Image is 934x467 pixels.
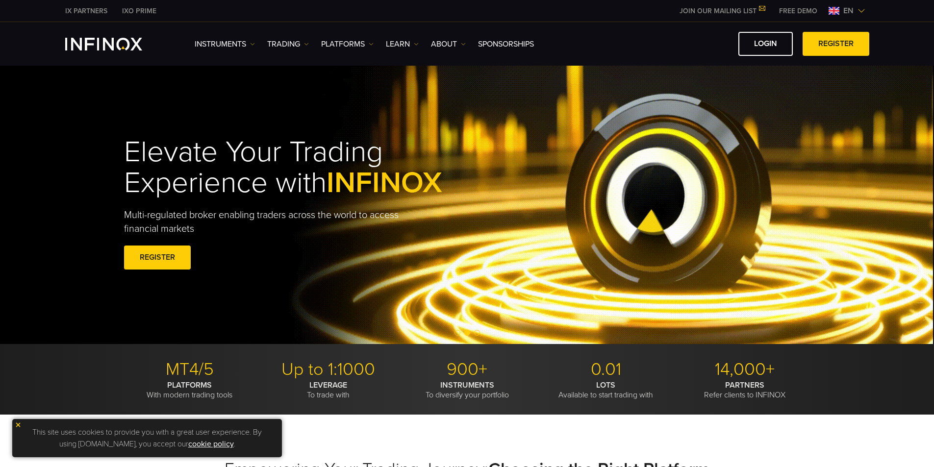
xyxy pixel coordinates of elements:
[839,5,858,17] span: en
[772,6,825,16] a: INFINOX MENU
[58,6,115,16] a: INFINOX
[596,380,615,390] strong: LOTS
[478,38,534,50] a: SPONSORSHIPS
[167,380,212,390] strong: PLATFORMS
[124,137,488,198] h1: Elevate Your Trading Experience with
[386,38,419,50] a: Learn
[124,246,191,270] a: REGISTER
[115,6,164,16] a: INFINOX
[263,359,394,380] p: Up to 1:1000
[402,359,533,380] p: 900+
[464,330,470,336] span: Go to slide 2
[725,380,764,390] strong: PARTNERS
[803,32,869,56] a: REGISTER
[672,7,772,15] a: JOIN OUR MAILING LIST
[263,380,394,400] p: To trade with
[454,330,460,336] span: Go to slide 1
[124,359,255,380] p: MT4/5
[188,439,234,449] a: cookie policy
[679,380,810,400] p: Refer clients to INFINOX
[440,380,494,390] strong: INSTRUMENTS
[327,165,442,200] span: INFINOX
[124,380,255,400] p: With modern trading tools
[65,38,165,50] a: INFINOX Logo
[124,208,415,236] p: Multi-regulated broker enabling traders across the world to access financial markets
[321,38,374,50] a: PLATFORMS
[17,424,277,452] p: This site uses cookies to provide you with a great user experience. By using [DOMAIN_NAME], you a...
[267,38,309,50] a: TRADING
[195,38,255,50] a: Instruments
[474,330,480,336] span: Go to slide 3
[309,380,347,390] strong: LEVERAGE
[679,359,810,380] p: 14,000+
[738,32,793,56] a: LOGIN
[540,380,672,400] p: Available to start trading with
[540,359,672,380] p: 0.01
[431,38,466,50] a: ABOUT
[402,380,533,400] p: To diversify your portfolio
[15,421,22,428] img: yellow close icon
